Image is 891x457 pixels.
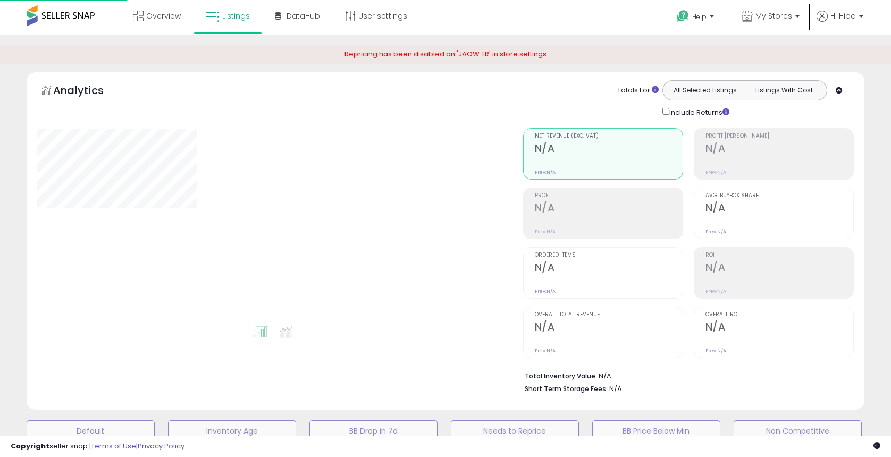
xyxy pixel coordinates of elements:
[287,11,320,21] span: DataHub
[222,11,250,21] span: Listings
[91,441,136,451] a: Terms of Use
[755,11,792,21] span: My Stores
[654,106,742,118] div: Include Returns
[535,252,683,258] span: Ordered Items
[705,202,853,216] h2: N/A
[705,288,726,294] small: Prev: N/A
[744,83,823,97] button: Listings With Cost
[676,10,690,23] i: Get Help
[309,420,438,442] button: BB Drop in 7d
[525,369,846,382] li: N/A
[734,420,862,442] button: Non Competitive
[705,228,726,235] small: Prev: N/A
[535,312,683,318] span: Overall Total Revenue
[535,193,683,199] span: Profit
[817,11,863,35] a: Hi Hiba
[705,252,853,258] span: ROI
[705,261,853,276] h2: N/A
[535,348,556,354] small: Prev: N/A
[666,83,745,97] button: All Selected Listings
[705,348,726,354] small: Prev: N/A
[535,133,683,139] span: Net Revenue (Exc. VAT)
[705,142,853,157] h2: N/A
[525,371,597,380] b: Total Inventory Value:
[535,321,683,335] h2: N/A
[11,441,49,451] strong: Copyright
[668,2,725,35] a: Help
[525,384,608,393] b: Short Term Storage Fees:
[535,142,683,157] h2: N/A
[535,228,556,235] small: Prev: N/A
[705,193,853,199] span: Avg. Buybox Share
[592,420,720,442] button: BB Price Below Min
[11,442,184,452] div: seller snap | |
[705,321,853,335] h2: N/A
[535,261,683,276] h2: N/A
[535,288,556,294] small: Prev: N/A
[535,202,683,216] h2: N/A
[168,420,296,442] button: Inventory Age
[344,49,547,59] span: Repricing has been disabled on 'JAOW TR' in store settings
[27,420,155,442] button: Default
[451,420,579,442] button: Needs to Reprice
[830,11,856,21] span: Hi Hiba
[146,11,181,21] span: Overview
[53,83,124,100] h5: Analytics
[535,169,556,175] small: Prev: N/A
[138,441,184,451] a: Privacy Policy
[692,12,707,21] span: Help
[705,133,853,139] span: Profit [PERSON_NAME]
[705,169,726,175] small: Prev: N/A
[609,384,622,394] span: N/A
[705,312,853,318] span: Overall ROI
[617,86,659,96] div: Totals For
